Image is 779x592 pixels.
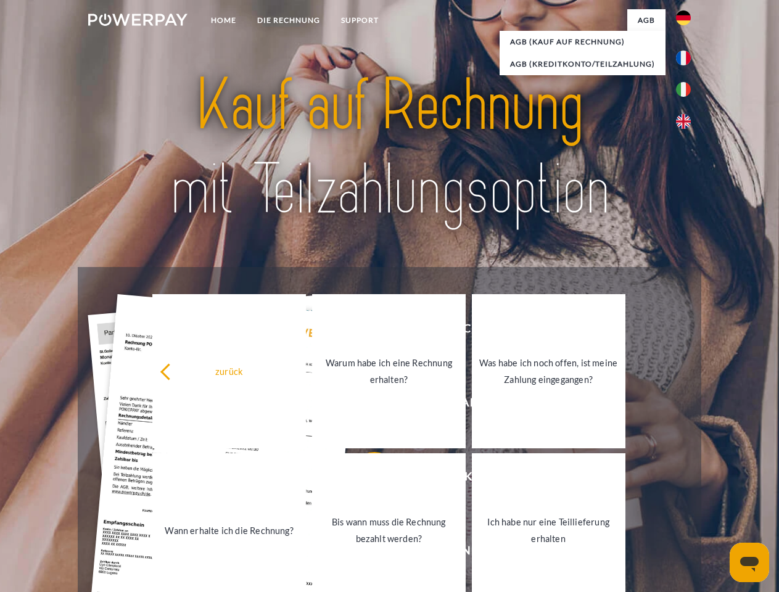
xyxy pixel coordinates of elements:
a: AGB (Kauf auf Rechnung) [500,31,666,53]
div: Warum habe ich eine Rechnung erhalten? [319,355,458,388]
img: title-powerpay_de.svg [118,59,661,236]
div: Was habe ich noch offen, ist meine Zahlung eingegangen? [479,355,618,388]
div: zurück [160,363,299,379]
div: Bis wann muss die Rechnung bezahlt werden? [319,514,458,547]
iframe: Schaltfläche zum Öffnen des Messaging-Fensters [730,543,769,582]
div: Wann erhalte ich die Rechnung? [160,522,299,538]
img: fr [676,51,691,65]
a: AGB (Kreditkonto/Teilzahlung) [500,53,666,75]
img: it [676,82,691,97]
div: Ich habe nur eine Teillieferung erhalten [479,514,618,547]
a: SUPPORT [331,9,389,31]
a: Home [200,9,247,31]
a: agb [627,9,666,31]
a: Was habe ich noch offen, ist meine Zahlung eingegangen? [472,294,625,448]
img: logo-powerpay-white.svg [88,14,188,26]
a: DIE RECHNUNG [247,9,331,31]
img: en [676,114,691,129]
img: de [676,10,691,25]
